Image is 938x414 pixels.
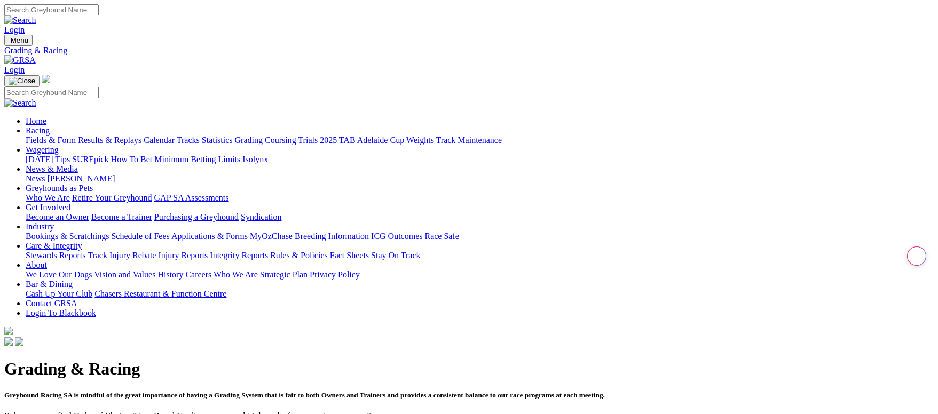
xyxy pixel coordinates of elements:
[26,270,92,279] a: We Love Our Dogs
[4,46,934,55] a: Grading & Racing
[26,232,109,241] a: Bookings & Scratchings
[15,337,23,346] img: twitter.svg
[4,87,99,98] input: Search
[9,77,35,85] img: Close
[42,75,50,83] img: logo-grsa-white.png
[26,155,70,164] a: [DATE] Tips
[72,155,108,164] a: SUREpick
[26,241,82,250] a: Care & Integrity
[26,155,934,164] div: Wagering
[371,251,420,260] a: Stay On Track
[94,270,155,279] a: Vision and Values
[250,232,293,241] a: MyOzChase
[26,193,70,202] a: Who We Are
[241,212,281,221] a: Syndication
[26,289,92,298] a: Cash Up Your Club
[4,15,36,25] img: Search
[26,116,46,125] a: Home
[26,299,77,308] a: Contact GRSA
[202,136,233,145] a: Statistics
[371,232,422,241] a: ICG Outcomes
[26,251,85,260] a: Stewards Reports
[185,270,211,279] a: Careers
[26,212,89,221] a: Become an Owner
[26,126,50,135] a: Racing
[210,251,268,260] a: Integrity Reports
[330,251,369,260] a: Fact Sheets
[26,222,54,231] a: Industry
[4,359,934,379] h1: Grading & Racing
[4,55,36,65] img: GRSA
[154,155,240,164] a: Minimum Betting Limits
[260,270,308,279] a: Strategic Plan
[26,174,934,184] div: News & Media
[242,155,268,164] a: Isolynx
[26,136,76,145] a: Fields & Form
[26,164,78,173] a: News & Media
[4,4,99,15] input: Search
[270,251,328,260] a: Rules & Policies
[154,212,239,221] a: Purchasing a Greyhound
[4,35,33,46] button: Toggle navigation
[4,337,13,346] img: facebook.svg
[26,203,70,212] a: Get Involved
[4,65,25,74] a: Login
[144,136,175,145] a: Calendar
[4,327,13,335] img: logo-grsa-white.png
[94,289,226,298] a: Chasers Restaurant & Function Centre
[26,184,93,193] a: Greyhounds as Pets
[72,193,152,202] a: Retire Your Greyhound
[11,36,28,44] span: Menu
[4,98,36,108] img: Search
[295,232,369,241] a: Breeding Information
[26,232,934,241] div: Industry
[310,270,360,279] a: Privacy Policy
[111,155,153,164] a: How To Bet
[154,193,229,202] a: GAP SA Assessments
[47,174,115,183] a: [PERSON_NAME]
[26,212,934,222] div: Get Involved
[88,251,156,260] a: Track Injury Rebate
[26,251,934,260] div: Care & Integrity
[26,145,59,154] a: Wagering
[424,232,459,241] a: Race Safe
[26,280,73,289] a: Bar & Dining
[26,174,45,183] a: News
[26,289,934,299] div: Bar & Dining
[26,136,934,145] div: Racing
[4,391,934,400] h5: Greyhound Racing SA is mindful of the great importance of having a Grading System that is fair to...
[26,270,934,280] div: About
[406,136,434,145] a: Weights
[26,193,934,203] div: Greyhounds as Pets
[78,136,141,145] a: Results & Replays
[26,260,47,269] a: About
[298,136,318,145] a: Trials
[235,136,263,145] a: Grading
[91,212,152,221] a: Become a Trainer
[4,25,25,34] a: Login
[26,308,96,317] a: Login To Blackbook
[4,75,40,87] button: Toggle navigation
[265,136,296,145] a: Coursing
[320,136,404,145] a: 2025 TAB Adelaide Cup
[171,232,248,241] a: Applications & Forms
[157,270,183,279] a: History
[111,232,169,241] a: Schedule of Fees
[177,136,200,145] a: Tracks
[436,136,502,145] a: Track Maintenance
[158,251,208,260] a: Injury Reports
[214,270,258,279] a: Who We Are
